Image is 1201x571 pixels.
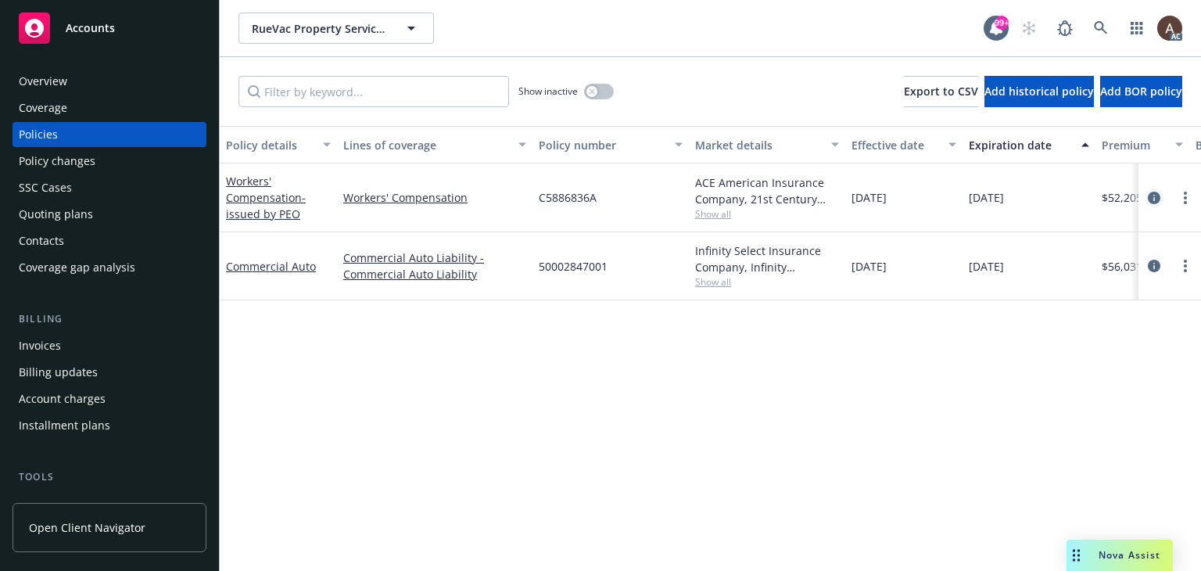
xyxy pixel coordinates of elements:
[904,84,978,99] span: Export to CSV
[1067,540,1086,571] div: Drag to move
[963,126,1095,163] button: Expiration date
[19,386,106,411] div: Account charges
[995,16,1009,30] div: 99+
[1100,84,1182,99] span: Add BOR policy
[695,275,839,289] span: Show all
[1145,189,1163,207] a: circleInformation
[252,20,387,37] span: RueVac Property Services, Inc.
[19,122,58,147] div: Policies
[13,95,206,120] a: Coverage
[539,258,608,275] span: 50002847001
[13,175,206,200] a: SSC Cases
[337,126,532,163] button: Lines of coverage
[226,259,316,274] a: Commercial Auto
[695,242,839,275] div: Infinity Select Insurance Company, Infinity ([PERSON_NAME])
[13,386,206,411] a: Account charges
[851,189,887,206] span: [DATE]
[13,360,206,385] a: Billing updates
[13,469,206,485] div: Tools
[1176,189,1195,207] a: more
[1099,548,1160,562] span: Nova Assist
[343,137,509,153] div: Lines of coverage
[13,6,206,50] a: Accounts
[518,84,578,98] span: Show inactive
[1013,13,1045,44] a: Start snowing
[220,126,337,163] button: Policy details
[969,189,1004,206] span: [DATE]
[969,137,1072,153] div: Expiration date
[19,69,67,94] div: Overview
[13,255,206,280] a: Coverage gap analysis
[1085,13,1117,44] a: Search
[1095,126,1189,163] button: Premium
[904,76,978,107] button: Export to CSV
[851,137,939,153] div: Effective date
[1067,540,1173,571] button: Nova Assist
[238,13,434,44] button: RueVac Property Services, Inc.
[984,84,1094,99] span: Add historical policy
[29,519,145,536] span: Open Client Navigator
[13,149,206,174] a: Policy changes
[539,137,665,153] div: Policy number
[539,189,597,206] span: C5886836A
[969,258,1004,275] span: [DATE]
[689,126,845,163] button: Market details
[1145,257,1163,275] a: circleInformation
[343,189,526,206] a: Workers' Compensation
[66,22,115,34] span: Accounts
[19,228,64,253] div: Contacts
[19,413,110,438] div: Installment plans
[13,202,206,227] a: Quoting plans
[343,250,526,282] a: Commercial Auto Liability - Commercial Auto Liability
[695,174,839,207] div: ACE American Insurance Company, 21st Century Insurance Group, [PERSON_NAME] Business Services, In...
[19,360,98,385] div: Billing updates
[13,311,206,327] div: Billing
[532,126,689,163] button: Policy number
[1121,13,1153,44] a: Switch app
[851,258,887,275] span: [DATE]
[13,333,206,358] a: Invoices
[1102,137,1166,153] div: Premium
[845,126,963,163] button: Effective date
[13,228,206,253] a: Contacts
[19,333,61,358] div: Invoices
[1102,258,1158,275] span: $56,031.00
[13,413,206,438] a: Installment plans
[1100,76,1182,107] button: Add BOR policy
[1049,13,1081,44] a: Report a Bug
[19,255,135,280] div: Coverage gap analysis
[13,122,206,147] a: Policies
[226,174,306,221] a: Workers' Compensation
[695,207,839,221] span: Show all
[1102,189,1158,206] span: $52,205.00
[19,149,95,174] div: Policy changes
[13,69,206,94] a: Overview
[19,175,72,200] div: SSC Cases
[19,95,67,120] div: Coverage
[226,137,314,153] div: Policy details
[19,202,93,227] div: Quoting plans
[695,137,822,153] div: Market details
[238,76,509,107] input: Filter by keyword...
[984,76,1094,107] button: Add historical policy
[1157,16,1182,41] img: photo
[1176,257,1195,275] a: more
